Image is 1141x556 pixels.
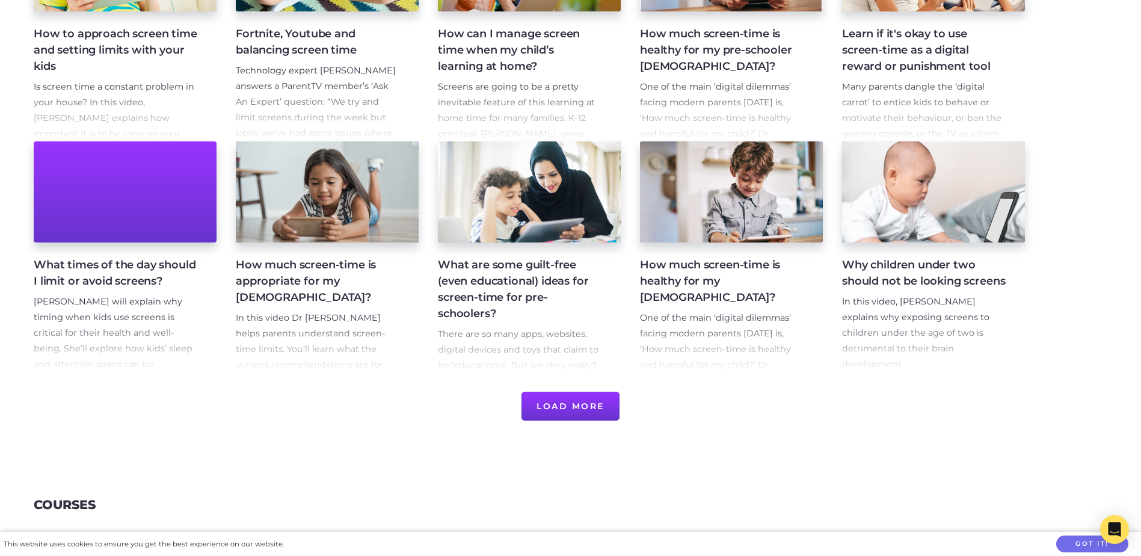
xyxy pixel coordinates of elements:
a: Why children under two should not be looking screens In this video, [PERSON_NAME] explains why ex... [842,141,1025,372]
a: How much screen-time is healthy for my [DEMOGRAPHIC_DATA]? One of the main ‘digital dilemmas’ fac... [640,141,823,372]
div: This website uses cookies to ensure you get the best experience on our website. [4,538,284,551]
p: [PERSON_NAME] will explain why timing when kids use screens is critical for their health and well... [34,294,197,528]
a: How much screen-time is appropriate for my [DEMOGRAPHIC_DATA]? In this video Dr [PERSON_NAME] hel... [236,141,419,372]
a: What times of the day should I limit or avoid screens? [PERSON_NAME] will explain why timing when... [34,141,217,372]
div: Open Intercom Messenger [1100,515,1129,544]
h4: How much screen-time is appropriate for my [DEMOGRAPHIC_DATA]? [236,257,399,306]
span: In this video, [PERSON_NAME] explains why exposing screens to children under the age of two is de... [842,296,989,369]
span: Screens are going to be a pretty inevitable feature of this learning at home time for many famili... [438,81,596,170]
span: Is screen time a constant problem in your house? In this video, [PERSON_NAME] explains how import... [34,81,194,170]
button: Got it! [1056,536,1128,553]
p: One of the main ‘digital dilemmas’ facing modern parents [DATE] is, ‘How much screen-time is heal... [640,79,804,376]
h4: Fortnite, Youtube and balancing screen time [236,26,399,58]
h4: What are some guilt-free (even educational) ideas for screen-time for pre-schoolers? [438,257,601,322]
p: Technology expert [PERSON_NAME] answers a ParentTV member’s ‘Ask An Expert’ question: “We try and... [236,63,399,250]
h4: How much screen-time is healthy for my [DEMOGRAPHIC_DATA]? [640,257,804,306]
button: Load More [521,392,620,421]
h4: How can I manage screen time when my child’s learning at home? [438,26,601,75]
p: Many parents dangle the ‘digital carrot’ to entice kids to behave or motivate their behaviour, or... [842,79,1006,345]
h4: How to approach screen time and setting limits with your kids [34,26,197,75]
h4: Why children under two should not be looking screens [842,257,1006,289]
h4: How much screen-time is healthy for my pre-schooler [DEMOGRAPHIC_DATA]? [640,26,804,75]
h3: Courses [34,498,96,513]
h4: Learn if it's okay to use screen-time as a digital reward or punishment tool [842,26,1006,75]
h4: What times of the day should I limit or avoid screens? [34,257,197,289]
a: What are some guilt-free (even educational) ideas for screen-time for pre-schoolers? There are so... [438,141,621,372]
